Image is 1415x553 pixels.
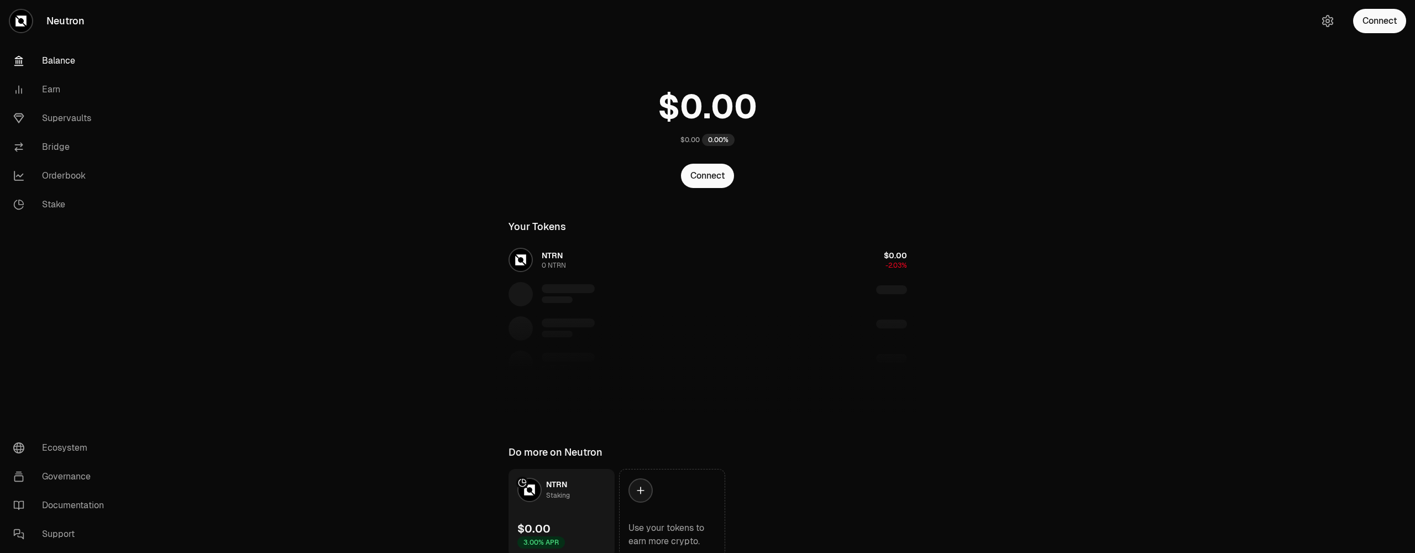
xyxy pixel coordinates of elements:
div: Your Tokens [509,219,566,234]
img: NTRN Logo [518,479,541,501]
div: $0.00 [680,135,700,144]
a: Balance [4,46,119,75]
div: 3.00% APR [517,536,565,549]
div: 0.00% [702,134,735,146]
a: Ecosystem [4,434,119,462]
a: Supervaults [4,104,119,133]
a: Documentation [4,491,119,520]
a: Orderbook [4,161,119,190]
div: $0.00 [517,521,551,536]
a: Stake [4,190,119,219]
div: Staking [546,490,570,501]
a: Governance [4,462,119,491]
div: Do more on Neutron [509,445,602,460]
a: Bridge [4,133,119,161]
a: Earn [4,75,119,104]
span: NTRN [546,479,567,489]
div: Use your tokens to earn more crypto. [628,521,716,548]
a: Support [4,520,119,549]
button: Connect [1353,9,1406,33]
button: Connect [681,164,734,188]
